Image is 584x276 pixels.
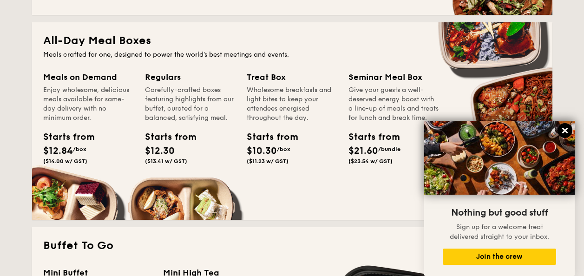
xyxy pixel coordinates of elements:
img: DSC07876-Edit02-Large.jpeg [424,121,575,195]
span: $12.84 [43,145,73,157]
span: $10.30 [247,145,277,157]
span: ($14.00 w/ GST) [43,158,87,164]
span: /bundle [378,146,400,152]
div: Starts from [43,130,85,144]
span: $21.60 [348,145,378,157]
span: /box [277,146,290,152]
span: /box [73,146,86,152]
div: Starts from [348,130,390,144]
div: Wholesome breakfasts and light bites to keep your attendees energised throughout the day. [247,85,337,123]
div: Regulars [145,71,236,84]
span: ($23.54 w/ GST) [348,158,393,164]
div: Seminar Meal Box [348,71,439,84]
span: ($13.41 w/ GST) [145,158,187,164]
div: Give your guests a well-deserved energy boost with a line-up of meals and treats for lunch and br... [348,85,439,123]
div: Enjoy wholesome, delicious meals available for same-day delivery with no minimum order. [43,85,134,123]
span: Sign up for a welcome treat delivered straight to your inbox. [450,223,549,241]
div: Carefully-crafted boxes featuring highlights from our buffet, curated for a balanced, satisfying ... [145,85,236,123]
div: Starts from [145,130,187,144]
div: Treat Box [247,71,337,84]
span: Nothing but good stuff [451,207,548,218]
h2: All-Day Meal Boxes [43,33,541,48]
span: $12.30 [145,145,175,157]
button: Close [558,123,572,138]
div: Meals on Demand [43,71,134,84]
div: Starts from [247,130,289,144]
span: ($11.23 w/ GST) [247,158,289,164]
button: Join the crew [443,249,556,265]
h2: Buffet To Go [43,238,541,253]
div: Meals crafted for one, designed to power the world's best meetings and events. [43,50,541,59]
